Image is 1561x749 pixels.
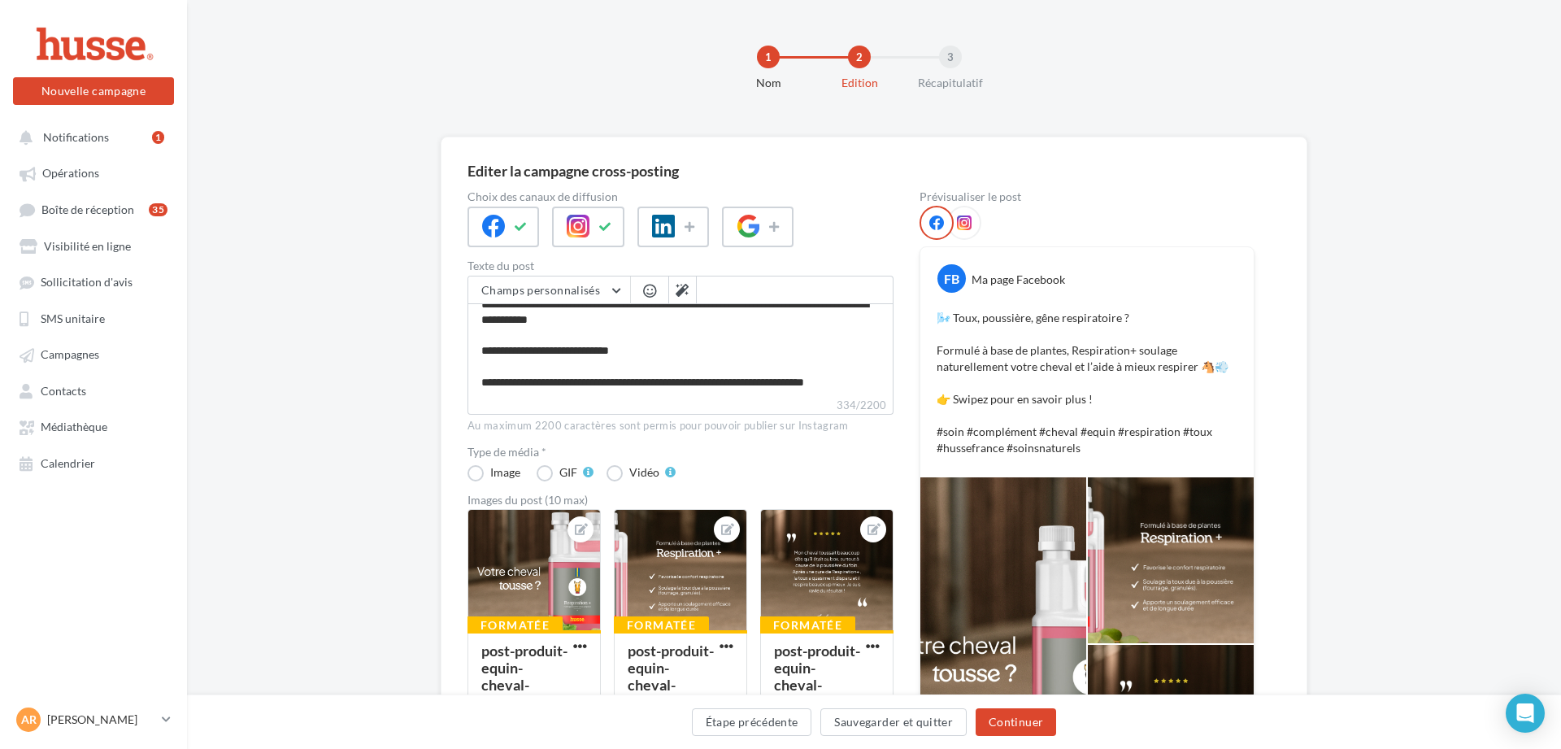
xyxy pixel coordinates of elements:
[937,310,1237,456] p: 🌬️ Toux, poussière, gêne respiratoire ? Formulé à base de plantes, Respiration+ soulage naturelle...
[10,231,177,260] a: Visibilité en ligne
[628,642,714,711] div: post-produit-equin-cheval-respirati...
[10,412,177,441] a: Médiathèque
[1506,694,1545,733] div: Open Intercom Messenger
[490,467,520,478] div: Image
[41,276,133,290] span: Sollicitation d'avis
[848,46,871,68] div: 2
[10,158,177,187] a: Opérations
[41,456,95,470] span: Calendrier
[47,712,155,728] p: [PERSON_NAME]
[467,260,894,272] label: Texte du post
[10,376,177,405] a: Contacts
[44,239,131,253] span: Visibilité en ligne
[774,642,860,711] div: post-produit-equin-cheval-respirati...
[467,191,894,202] label: Choix des canaux de diffusion
[13,77,174,105] button: Nouvelle campagne
[920,191,1254,202] div: Prévisualiser le post
[692,708,812,736] button: Étape précédente
[468,277,630,304] button: Champs personnalisés
[467,494,894,506] div: Images du post (10 max)
[10,448,177,477] a: Calendrier
[13,704,174,735] a: AR [PERSON_NAME]
[41,311,105,325] span: SMS unitaire
[43,130,109,144] span: Notifications
[10,194,177,224] a: Boîte de réception35
[481,642,567,711] div: post-produit-equin-cheval-respirati...
[820,708,967,736] button: Sauvegarder et quitter
[10,303,177,333] a: SMS unitaire
[467,446,894,458] label: Type de média *
[976,708,1056,736] button: Continuer
[757,46,780,68] div: 1
[149,203,167,216] div: 35
[41,384,86,398] span: Contacts
[972,272,1065,288] div: Ma page Facebook
[152,131,164,144] div: 1
[42,167,99,181] span: Opérations
[10,267,177,296] a: Sollicitation d'avis
[41,420,107,434] span: Médiathèque
[41,348,99,362] span: Campagnes
[760,616,855,634] div: Formatée
[41,202,134,216] span: Boîte de réception
[629,467,659,478] div: Vidéo
[937,264,966,293] div: FB
[614,616,709,634] div: Formatée
[898,75,1002,91] div: Récapitulatif
[21,712,37,728] span: AR
[716,75,820,91] div: Nom
[10,122,171,151] button: Notifications 1
[467,419,894,433] div: Au maximum 2200 caractères sont permis pour pouvoir publier sur Instagram
[559,467,577,478] div: GIF
[10,339,177,368] a: Campagnes
[481,283,600,297] span: Champs personnalisés
[939,46,962,68] div: 3
[467,616,563,634] div: Formatée
[467,397,894,415] label: 334/2200
[467,163,679,178] div: Editer la campagne cross-posting
[807,75,911,91] div: Edition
